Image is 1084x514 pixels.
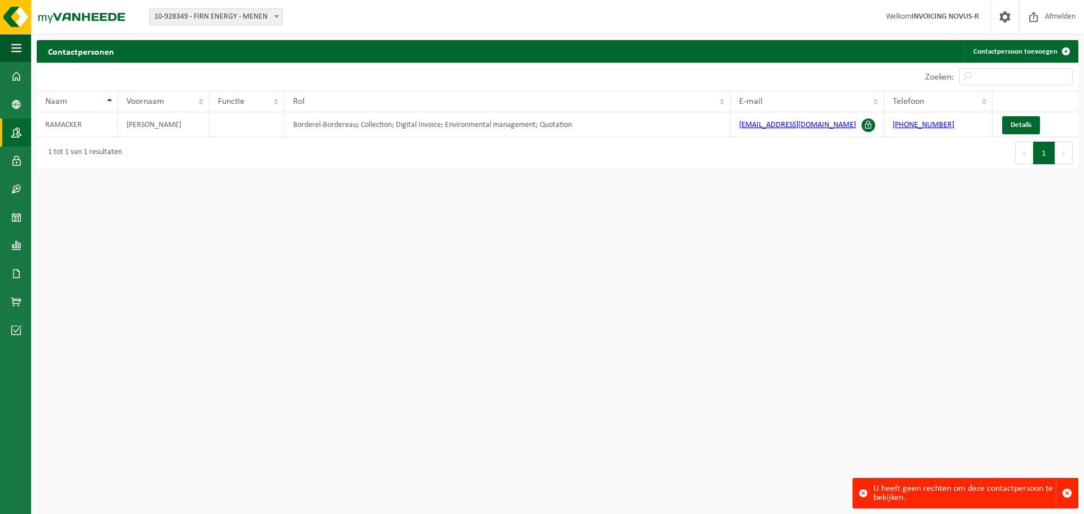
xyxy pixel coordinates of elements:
strong: INVOICING NOVUS-R [911,12,979,21]
a: Details [1002,116,1040,134]
span: Rol [293,97,305,106]
label: Zoeken: [925,73,954,82]
span: Functie [218,97,244,106]
span: 10-928349 - FIRN ENERGY - MENEN [149,8,283,25]
span: E-mail [739,97,763,106]
span: Telefoon [893,97,924,106]
span: 10-928349 - FIRN ENERGY - MENEN [150,9,282,25]
a: Contactpersoon toevoegen [964,40,1077,63]
td: RAMACKER [37,112,118,137]
h2: Contactpersonen [37,40,125,62]
a: [EMAIL_ADDRESS][DOMAIN_NAME] [739,121,856,129]
span: Naam [45,97,67,106]
button: Previous [1015,142,1033,164]
div: 1 tot 1 van 1 resultaten [42,143,122,163]
td: Borderel-Bordereau; Collection; Digital Invoice; Environmental management; Quotation [285,112,731,137]
a: [PHONE_NUMBER] [893,121,954,129]
span: Voornaam [126,97,164,106]
span: Details [1011,121,1031,129]
button: Next [1055,142,1073,164]
button: 1 [1033,142,1055,164]
div: U heeft geen rechten om deze contactpersoon te bekijken. [873,478,1056,508]
td: [PERSON_NAME] [118,112,209,137]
